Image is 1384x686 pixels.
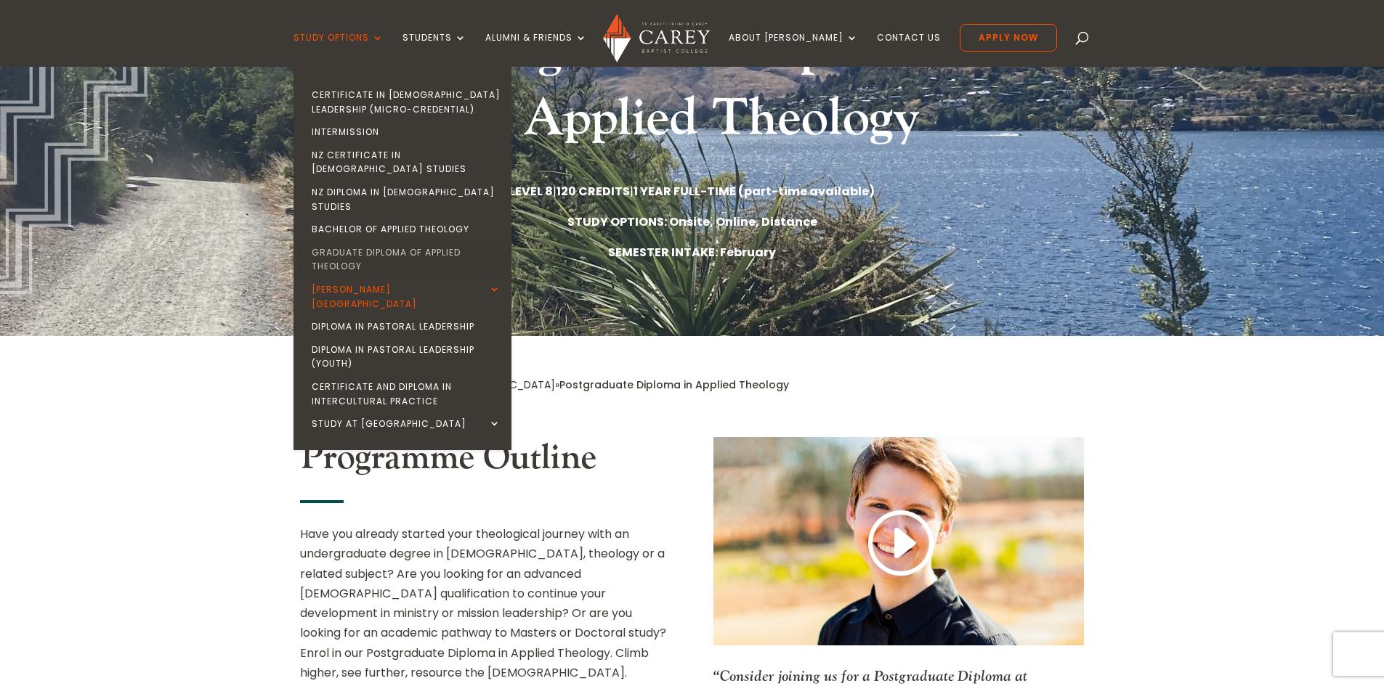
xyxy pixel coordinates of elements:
a: [PERSON_NAME][GEOGRAPHIC_DATA] [297,278,515,315]
a: Graduate Diploma of Applied Theology [297,241,515,278]
a: Certificate in [DEMOGRAPHIC_DATA] Leadership (Micro-credential) [297,83,515,121]
span: Postgraduate Diploma in Applied Theology [559,377,789,392]
a: NZ Certificate in [DEMOGRAPHIC_DATA] Studies [297,144,515,181]
a: Apply Now [960,24,1057,52]
strong: 1 YEAR FULL-TIME (part-time available) [634,183,875,200]
span: » » » [300,377,789,392]
a: Study Options [294,33,384,67]
h2: Programme Outline [300,437,671,486]
strong: SEMESTER INTAKE: February [608,244,776,261]
a: Certificate and Diploma in Intercultural Practice [297,375,515,412]
a: Students [402,33,466,67]
a: Alumni & Friends [485,33,587,67]
a: NZ Diploma in [DEMOGRAPHIC_DATA] Studies [297,181,515,218]
a: Contact Us [877,33,941,67]
p: | | [300,181,1085,201]
a: About [PERSON_NAME] [729,33,858,67]
img: Carey Baptist College [603,14,710,62]
strong: STUDY OPTIONS: Onsite, Online, Distance [567,213,817,230]
h1: Postgraduate Diploma in Applied Theology [420,17,965,160]
a: Intermission [297,121,515,144]
a: Bachelor of Applied Theology [297,218,515,241]
a: Study at [GEOGRAPHIC_DATA] [297,412,515,436]
a: Diploma in Pastoral Leadership [297,315,515,338]
strong: 120 CREDITS [557,183,630,200]
a: Diploma in Pastoral Leadership (Youth) [297,338,515,375]
strong: LEVEL 8 [509,183,553,200]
